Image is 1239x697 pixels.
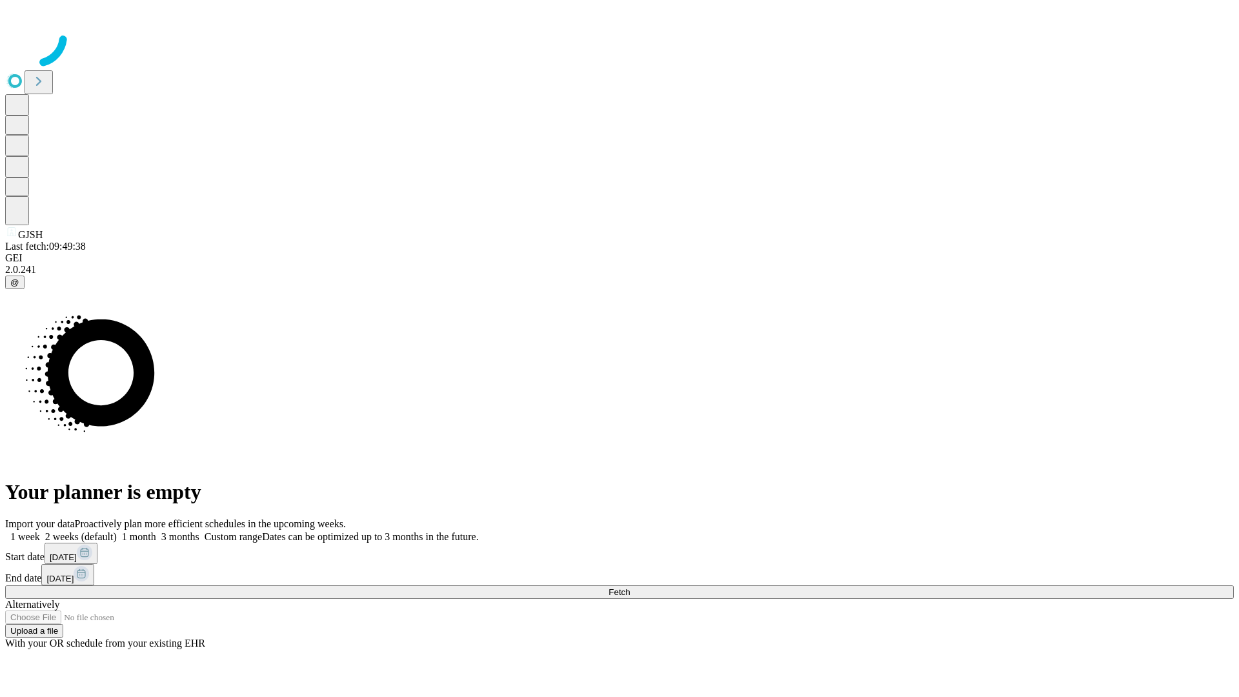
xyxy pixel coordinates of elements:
[18,229,43,240] span: GJSH
[5,624,63,638] button: Upload a file
[41,564,94,585] button: [DATE]
[10,278,19,287] span: @
[609,587,630,597] span: Fetch
[75,518,346,529] span: Proactively plan more efficient schedules in the upcoming weeks.
[10,531,40,542] span: 1 week
[45,543,97,564] button: [DATE]
[45,531,117,542] span: 2 weeks (default)
[5,518,75,529] span: Import your data
[5,276,25,289] button: @
[5,543,1234,564] div: Start date
[5,252,1234,264] div: GEI
[5,564,1234,585] div: End date
[5,264,1234,276] div: 2.0.241
[5,480,1234,504] h1: Your planner is empty
[5,599,59,610] span: Alternatively
[5,241,86,252] span: Last fetch: 09:49:38
[122,531,156,542] span: 1 month
[262,531,478,542] span: Dates can be optimized up to 3 months in the future.
[50,552,77,562] span: [DATE]
[5,638,205,649] span: With your OR schedule from your existing EHR
[161,531,199,542] span: 3 months
[5,585,1234,599] button: Fetch
[46,574,74,583] span: [DATE]
[205,531,262,542] span: Custom range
